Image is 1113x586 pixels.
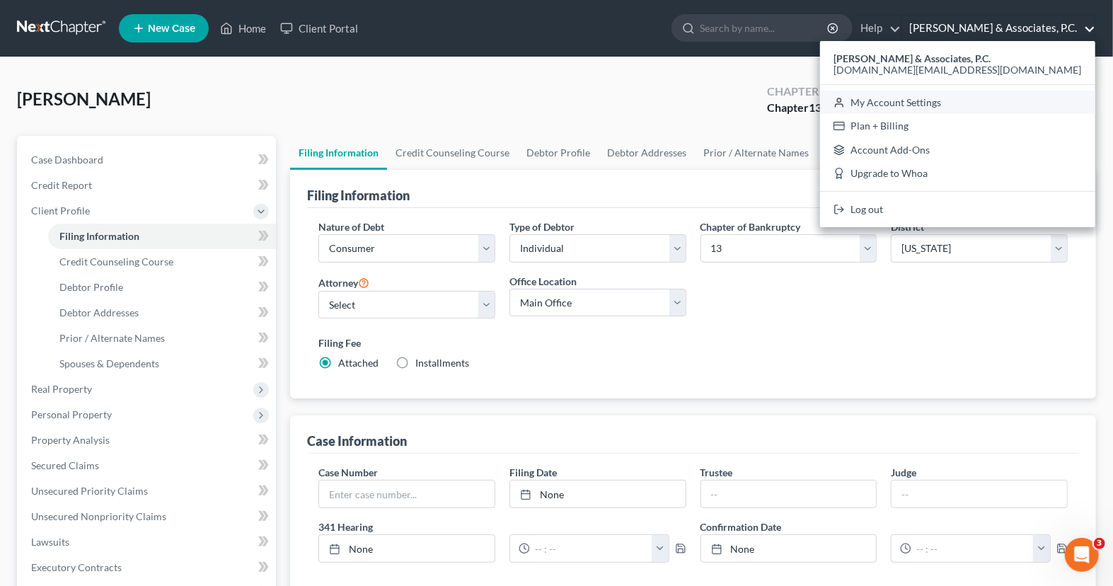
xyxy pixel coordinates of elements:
a: Prior / Alternate Names [48,326,276,351]
a: Secured Claims [20,453,276,478]
a: Account Add-Ons [820,138,1095,162]
a: Plan + Billing [820,114,1095,138]
span: 3 [1094,538,1105,549]
a: None [510,481,686,507]
label: Type of Debtor [509,219,575,234]
span: Filing Information [59,230,139,242]
label: Nature of Debt [318,219,384,234]
span: Attached [338,357,379,369]
a: [PERSON_NAME] & Associates, P.C. [902,16,1095,41]
span: Spouses & Dependents [59,357,159,369]
span: [PERSON_NAME] [17,88,151,109]
div: Case Information [307,432,407,449]
span: Executory Contracts [31,561,122,573]
a: Spouses & Dependents [48,351,276,377]
a: Prior / Alternate Names [695,136,817,170]
input: -- : -- [530,535,652,562]
span: Real Property [31,383,92,395]
a: Home [213,16,273,41]
span: Installments [415,357,469,369]
label: Filing Fee [318,335,1068,350]
a: Log out [820,197,1095,222]
a: My Account Settings [820,91,1095,115]
span: Debtor Addresses [59,306,139,318]
span: 13 [809,100,821,114]
a: Credit Report [20,173,276,198]
div: Chapter [767,84,821,100]
a: Unsecured Priority Claims [20,478,276,504]
a: Debtor Profile [518,136,599,170]
a: Client Portal [273,16,365,41]
span: [DOMAIN_NAME][EMAIL_ADDRESS][DOMAIN_NAME] [834,64,1082,76]
a: Lawsuits [20,529,276,555]
input: Enter case number... [319,481,495,507]
input: -- [892,481,1067,507]
a: Credit Counseling Course [48,249,276,275]
a: Property Analysis [20,427,276,453]
label: Case Number [318,465,378,480]
a: Debtor Addresses [48,300,276,326]
a: Executory Contracts [20,555,276,580]
a: Credit Counseling Course [387,136,518,170]
iframe: Intercom live chat [1065,538,1099,572]
input: -- [701,481,877,507]
div: Chapter [767,100,821,116]
input: Search by name... [700,15,829,41]
span: Unsecured Priority Claims [31,485,148,497]
a: Filing Information [48,224,276,249]
label: Chapter of Bankruptcy [700,219,801,234]
a: Debtor Profile [48,275,276,300]
a: Unsecured Nonpriority Claims [20,504,276,529]
label: Attorney [318,274,369,291]
span: Client Profile [31,205,90,217]
label: Filing Date [509,465,557,480]
div: [PERSON_NAME] & Associates, P.C. [820,41,1095,227]
a: None [319,535,495,562]
span: Lawsuits [31,536,69,548]
a: Case Dashboard [20,147,276,173]
span: Prior / Alternate Names [59,332,165,344]
label: Office Location [509,274,577,289]
span: Credit Counseling Course [59,255,173,268]
label: 341 Hearing [311,519,693,534]
span: New Case [148,23,195,34]
span: Credit Report [31,179,92,191]
strong: [PERSON_NAME] & Associates, P.C. [834,52,991,64]
span: Property Analysis [31,434,110,446]
a: Upgrade to Whoa [820,162,1095,186]
input: -- : -- [911,535,1034,562]
span: Case Dashboard [31,154,103,166]
a: Debtor Addresses [599,136,695,170]
div: Filing Information [307,187,410,204]
label: Judge [891,465,916,480]
label: Confirmation Date [693,519,1075,534]
a: Spouses & Dependents [817,136,934,170]
a: Filing Information [290,136,387,170]
a: None [701,535,877,562]
label: Trustee [700,465,733,480]
span: Unsecured Nonpriority Claims [31,510,166,522]
span: Secured Claims [31,459,99,471]
span: Personal Property [31,408,112,420]
a: Help [853,16,901,41]
span: Debtor Profile [59,281,123,293]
